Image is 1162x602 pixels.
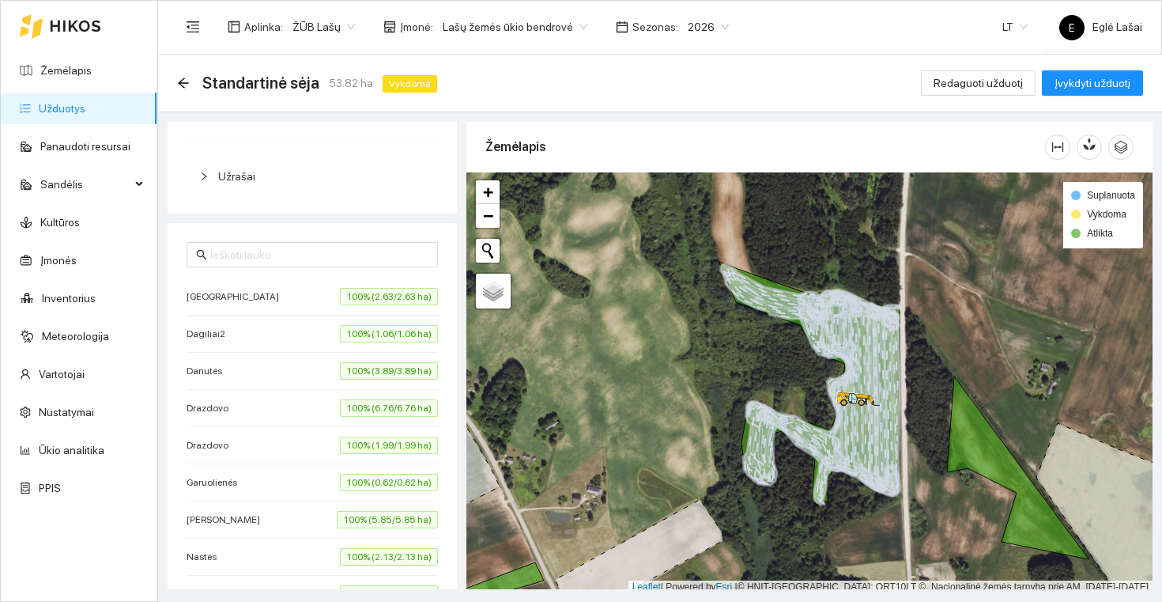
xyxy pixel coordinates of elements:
a: Užduotys [39,102,85,115]
span: 100% (1.06/1.06 ha) [340,325,438,343]
span: 100% (0.62/0.62 ha) [340,474,438,491]
div: | Powered by © HNIT-[GEOGRAPHIC_DATA]; ORT10LT ©, Nacionalinė žemės tarnyba prie AM, [DATE]-[DATE] [628,581,1153,594]
button: Redaguoti užduotį [921,70,1036,96]
div: Atgal [177,77,190,90]
span: Įmonė : [400,18,433,36]
span: 100% (5.85/5.85 ha) [337,511,438,528]
span: − [483,206,493,225]
span: 100% (1.99/1.99 ha) [340,437,438,454]
a: Nustatymai [39,406,94,418]
span: calendar [616,21,628,33]
span: Įvykdyti užduotį [1054,74,1130,92]
a: Esri [716,581,733,593]
span: Užrašai [218,170,255,183]
span: [PERSON_NAME] [187,512,268,528]
span: Garuolienės [187,475,245,490]
span: Dagiliai2 [187,326,233,342]
span: shop [383,21,396,33]
span: LT [1002,15,1028,39]
span: Drazdovo [187,437,236,453]
span: Paznėko [187,586,230,602]
span: Vykdoma [383,75,437,93]
a: Žemėlapis [40,64,92,77]
span: search [196,249,207,260]
span: Aplinka : [244,18,283,36]
a: Leaflet [632,581,661,593]
span: column-width [1046,141,1070,153]
span: right [199,172,209,181]
a: Redaguoti užduotį [921,77,1036,89]
span: Sezonas : [632,18,678,36]
span: Lašų žemės ūkio bendrovė [443,15,587,39]
span: [GEOGRAPHIC_DATA] [187,289,287,305]
span: 100% (2.63/2.63 ha) [340,288,438,305]
span: Atlikta [1087,228,1113,239]
span: Suplanuota [1087,190,1135,201]
span: Sandėlis [40,168,130,200]
span: Drazdovo [187,400,236,416]
div: Žemėlapis [485,124,1045,169]
button: menu-fold [177,11,209,43]
span: | [735,581,738,593]
input: Ieškoti lauko [210,246,428,263]
a: Zoom out [476,204,500,228]
span: E [1069,15,1075,40]
a: Kultūros [40,216,80,229]
span: 100% (6.76/6.76 ha) [340,399,438,417]
span: layout [228,21,240,33]
a: Zoom in [476,180,500,204]
a: Vartotojai [39,368,85,381]
span: 100% (2.13/2.13 ha) [340,548,438,566]
a: Meteorologija [42,330,109,343]
span: Nastės [187,549,224,565]
span: Standartinė sėja [202,70,319,96]
span: ŽŪB Lašų [292,15,355,39]
span: 2026 [688,15,729,39]
button: Įvykdyti užduotį [1042,70,1143,96]
span: Eglė Lašai [1059,21,1142,33]
a: Įmonės [40,254,77,267]
span: menu-fold [186,20,200,34]
span: arrow-left [177,77,190,89]
span: Danutės [187,363,230,379]
span: + [483,182,493,202]
span: 53.82 ha [329,74,373,92]
span: Vykdoma [1087,209,1126,220]
button: column-width [1045,134,1070,160]
a: Ūkio analitika [39,444,104,456]
div: Užrašai [187,158,438,195]
span: Redaguoti užduotį [934,74,1023,92]
a: Inventorius [42,292,96,305]
span: 100% (3.89/3.89 ha) [340,362,438,380]
a: Layers [476,274,511,309]
button: Initiate a new search [476,239,500,263]
a: Panaudoti resursai [40,140,130,153]
a: PPIS [39,482,61,494]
